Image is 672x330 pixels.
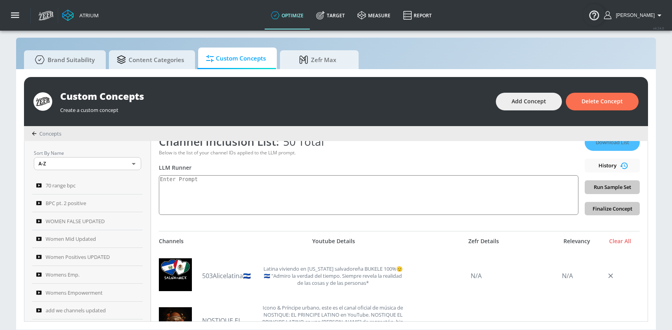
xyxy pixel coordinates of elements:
[46,198,86,208] span: BPC pt. 2 positive
[512,97,546,106] span: Add Concept
[582,97,623,106] span: Delete Concept
[397,1,438,29] a: Report
[34,149,141,157] p: Sort By Name
[46,181,75,190] span: 70 range bpc
[265,1,310,29] a: optimize
[557,238,597,245] div: Relevancy
[409,255,544,296] div: N/A
[206,49,266,68] span: Custom Concepts
[32,266,143,284] a: Womens Emp.
[46,288,103,297] span: Womens Empowerment
[653,26,664,30] span: v 4.24.0
[32,130,61,137] div: Concepts
[261,255,405,296] div: Latina viviendo en Texas salvadoreña BUKELE 100%🫡🇸🇻 "Admiro la verdad del tiempo. Siempre revela ...
[496,93,562,110] button: Add Concept
[46,216,105,226] span: WOMEN FALSE UPDATED
[159,134,578,149] div: Channel Inclusion List:
[414,238,553,245] div: Zefr Details
[34,157,141,170] div: A-Z
[32,176,143,194] a: 70 range bpc
[39,130,61,137] span: Concepts
[351,1,397,29] a: measure
[604,11,664,20] button: [PERSON_NAME]
[76,12,99,19] div: Atrium
[32,284,143,302] a: Womens Empowerment
[600,238,640,245] div: Clear All
[46,270,79,279] span: Womens Emp.
[288,50,348,69] span: Zefr Max
[46,306,106,315] span: add we channels updated
[32,248,143,266] a: Women Positives UPDATED
[32,302,143,320] a: add we channels updated
[117,50,184,69] span: Content Categories
[159,149,578,156] div: Below is the list of your channel IDs applied to the LLM prompt.
[257,238,411,245] div: Youtube Details
[60,103,488,114] div: Create a custom concept
[159,238,184,245] div: Channels
[583,4,605,26] button: Open Resource Center
[32,194,143,213] a: BPC pt. 2 positive
[613,13,655,18] span: login as: aracely.alvarenga@zefr.com
[566,93,639,110] button: Delete Concept
[46,252,110,262] span: Women Positives UPDATED
[202,271,257,280] a: 503Alicelatina🇸🇻
[32,230,143,248] a: Women Mid Updated
[159,164,578,171] div: LLM Runner
[159,258,192,291] img: UCf3z9FtVlTtPOms-9ctXfLQ
[32,50,95,69] span: Brand Suitability
[60,90,488,103] div: Custom Concepts
[310,1,351,29] a: Target
[32,212,143,230] a: WOMEN FALSE UPDATED
[279,134,324,149] span: 50 Total
[548,255,587,296] div: N/A
[62,9,99,21] a: Atrium
[46,234,96,244] span: Women Mid Updated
